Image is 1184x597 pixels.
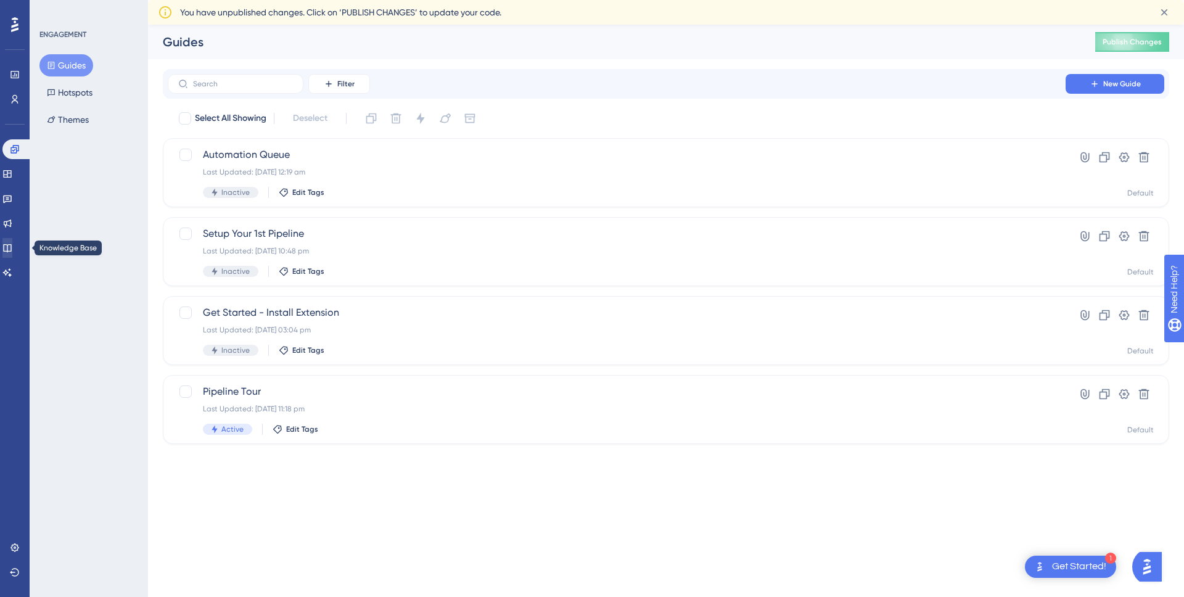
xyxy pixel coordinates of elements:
span: Publish Changes [1103,37,1162,47]
span: Edit Tags [292,345,324,355]
div: Last Updated: [DATE] 11:18 pm [203,404,1030,414]
button: Publish Changes [1095,32,1169,52]
button: Edit Tags [279,266,324,276]
div: Last Updated: [DATE] 03:04 pm [203,325,1030,335]
div: 1 [1105,553,1116,564]
button: Edit Tags [279,187,324,197]
button: Hotspots [39,81,100,104]
span: New Guide [1103,79,1141,89]
span: Edit Tags [286,424,318,434]
span: Filter [337,79,355,89]
div: Get Started! [1052,560,1106,574]
img: launcher-image-alternative-text [1032,559,1047,574]
div: Last Updated: [DATE] 12:19 am [203,167,1030,177]
span: You have unpublished changes. Click on ‘PUBLISH CHANGES’ to update your code. [180,5,501,20]
span: Inactive [221,345,250,355]
button: Themes [39,109,96,131]
div: Default [1127,346,1154,356]
button: Edit Tags [279,345,324,355]
div: ENGAGEMENT [39,30,86,39]
span: Pipeline Tour [203,384,1030,399]
span: Get Started - Install Extension [203,305,1030,320]
div: Open Get Started! checklist, remaining modules: 1 [1025,556,1116,578]
div: Default [1127,425,1154,435]
span: Edit Tags [292,187,324,197]
input: Search [193,80,293,88]
button: New Guide [1066,74,1164,94]
span: Inactive [221,187,250,197]
div: Default [1127,267,1154,277]
span: Edit Tags [292,266,324,276]
iframe: UserGuiding AI Assistant Launcher [1132,548,1169,585]
span: Need Help? [29,3,77,18]
button: Filter [308,74,370,94]
span: Setup Your 1st Pipeline [203,226,1030,241]
button: Edit Tags [273,424,318,434]
span: Active [221,424,244,434]
button: Deselect [282,107,339,130]
span: Select All Showing [195,111,266,126]
span: Automation Queue [203,147,1030,162]
div: Guides [163,33,1064,51]
span: Deselect [293,111,327,126]
span: Inactive [221,266,250,276]
div: Default [1127,188,1154,198]
button: Guides [39,54,93,76]
div: Last Updated: [DATE] 10:48 pm [203,246,1030,256]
